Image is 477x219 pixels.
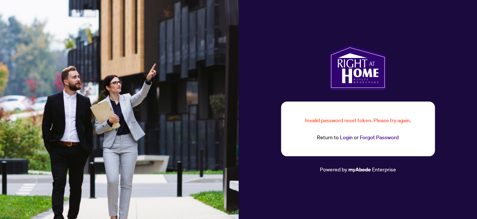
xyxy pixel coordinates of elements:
[360,134,399,141] a: Forgot Password
[299,116,417,124] div: Invalid password reset token. Please try again.
[320,166,347,172] span: Powered by
[329,45,386,90] img: ma-logo
[299,133,417,142] div: Return to or
[372,166,396,172] span: Enterprise
[348,165,371,174] a: myAbode
[340,134,353,141] a: Login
